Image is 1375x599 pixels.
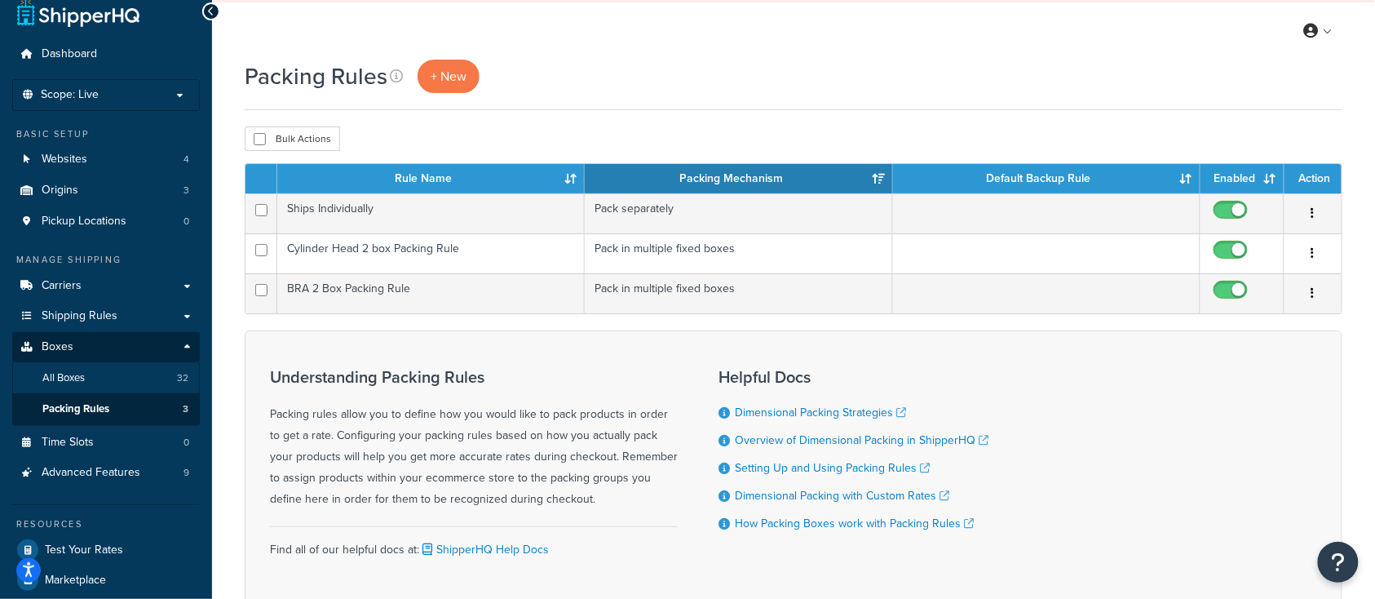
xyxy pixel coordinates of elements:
span: Carriers [42,279,82,293]
li: Packing Rules [12,394,200,424]
span: Origins [42,184,78,197]
a: Origins 3 [12,175,200,206]
a: Dimensional Packing Strategies [735,404,906,421]
span: Test Your Rates [45,544,123,557]
span: Time Slots [42,436,94,450]
a: Overview of Dimensional Packing in ShipperHQ [735,432,988,449]
span: + New [431,67,466,86]
div: Find all of our helpful docs at: [270,526,678,561]
a: Marketplace [12,566,200,595]
div: Manage Shipping [12,253,200,267]
li: Pickup Locations [12,206,200,237]
span: 0 [183,215,189,229]
td: Pack in multiple fixed boxes [585,273,892,313]
h3: Helpful Docs [718,368,988,386]
a: Dimensional Packing with Custom Rates [735,487,949,504]
a: Advanced Features 9 [12,458,200,488]
div: Resources [12,517,200,531]
span: Boxes [42,340,73,354]
span: Websites [42,153,87,166]
div: Packing rules allow you to define how you would like to pack products in order to get a rate. Con... [270,368,678,510]
th: Rule Name: activate to sort column ascending [277,164,585,193]
span: Packing Rules [42,402,109,416]
span: 3 [183,402,188,416]
span: 32 [177,371,188,385]
a: Pickup Locations 0 [12,206,200,237]
th: Default Backup Rule: activate to sort column ascending [893,164,1200,193]
a: All Boxes 32 [12,363,200,393]
button: Bulk Actions [245,126,340,151]
li: Advanced Features [12,458,200,488]
div: Basic Setup [12,127,200,141]
th: Packing Mechanism: activate to sort column ascending [585,164,892,193]
span: 0 [183,436,189,450]
a: ShipperHQ Help Docs [419,541,549,558]
li: All Boxes [12,363,200,393]
td: BRA 2 Box Packing Rule [277,273,585,313]
a: Test Your Rates [12,535,200,565]
li: Origins [12,175,200,206]
a: Setting Up and Using Packing Rules [735,459,930,477]
h1: Packing Rules [245,60,387,92]
th: Enabled: activate to sort column ascending [1200,164,1284,193]
a: Boxes [12,332,200,362]
h3: Understanding Packing Rules [270,368,678,386]
li: Websites [12,144,200,175]
td: Pack separately [585,193,892,233]
span: 9 [183,466,189,480]
a: Carriers [12,271,200,301]
a: Dashboard [12,39,200,69]
a: Packing Rules 3 [12,394,200,424]
td: Ships Individually [277,193,585,233]
span: Marketplace [45,574,106,588]
a: Websites 4 [12,144,200,175]
button: Open Resource Center [1318,542,1359,583]
span: Advanced Features [42,466,140,480]
a: How Packing Boxes work with Packing Rules [735,515,974,532]
td: Pack in multiple fixed boxes [585,233,892,273]
a: Time Slots 0 [12,428,200,458]
span: Dashboard [42,47,97,61]
span: 4 [183,153,189,166]
a: + New [418,60,480,93]
span: Shipping Rules [42,309,117,323]
th: Action [1284,164,1342,193]
span: Scope: Live [41,88,99,102]
li: Time Slots [12,428,200,458]
span: Pickup Locations [42,215,126,229]
span: 3 [183,184,189,197]
td: Cylinder Head 2 box Packing Rule [277,233,585,273]
span: All Boxes [42,371,85,385]
a: Shipping Rules [12,301,200,331]
li: Boxes [12,332,200,425]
